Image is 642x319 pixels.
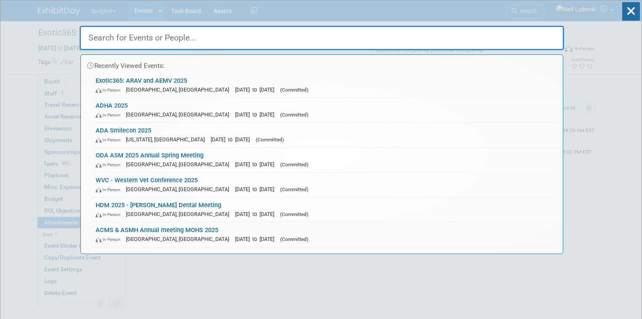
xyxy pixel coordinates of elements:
input: Search for Events or People... [80,26,564,50]
div: Recently Viewed Events: [85,55,559,73]
a: ACMS & ASMH Annual meeting MOHS 2025 In-Person [GEOGRAPHIC_DATA], [GEOGRAPHIC_DATA] [DATE] to [DA... [91,222,559,247]
a: ADA Smilecon 2025 In-Person [US_STATE], [GEOGRAPHIC_DATA] [DATE] to [DATE] (Committed) [91,123,559,147]
span: [DATE] to [DATE] [235,186,278,192]
a: ODA ASM 2025 Annual Spring Meeting In-Person [GEOGRAPHIC_DATA], [GEOGRAPHIC_DATA] [DATE] to [DATE... [91,148,559,172]
span: (Committed) [280,112,308,118]
span: [DATE] to [DATE] [235,211,278,217]
span: In-Person [96,112,124,118]
span: [DATE] to [DATE] [211,136,254,143]
span: In-Person [96,212,124,217]
span: [GEOGRAPHIC_DATA], [GEOGRAPHIC_DATA] [126,236,233,242]
span: [GEOGRAPHIC_DATA], [GEOGRAPHIC_DATA] [126,111,233,118]
span: [GEOGRAPHIC_DATA], [GEOGRAPHIC_DATA] [126,87,233,93]
span: (Committed) [280,236,308,242]
span: In-Person [96,187,124,192]
span: [US_STATE], [GEOGRAPHIC_DATA] [126,136,209,143]
span: (Committed) [280,87,308,93]
span: [GEOGRAPHIC_DATA], [GEOGRAPHIC_DATA] [126,161,233,168]
span: In-Person [96,137,124,143]
span: [DATE] to [DATE] [235,161,278,168]
a: ADHA 2025 In-Person [GEOGRAPHIC_DATA], [GEOGRAPHIC_DATA] [DATE] to [DATE] (Committed) [91,98,559,122]
span: [GEOGRAPHIC_DATA], [GEOGRAPHIC_DATA] [126,186,233,192]
span: (Committed) [280,162,308,168]
span: [GEOGRAPHIC_DATA], [GEOGRAPHIC_DATA] [126,211,233,217]
a: HDM 2025 - [PERSON_NAME] Dental Meeting In-Person [GEOGRAPHIC_DATA], [GEOGRAPHIC_DATA] [DATE] to ... [91,197,559,222]
span: In-Person [96,237,124,242]
span: (Committed) [280,211,308,217]
span: [DATE] to [DATE] [235,236,278,242]
span: (Committed) [280,187,308,192]
span: [DATE] to [DATE] [235,87,278,93]
span: [DATE] to [DATE] [235,111,278,118]
span: In-Person [96,87,124,93]
span: In-Person [96,162,124,168]
a: Exotic365: ARAV and AEMV 2025 In-Person [GEOGRAPHIC_DATA], [GEOGRAPHIC_DATA] [DATE] to [DATE] (Co... [91,73,559,97]
span: (Committed) [256,137,284,143]
a: WVC - Western Vet Conference 2025 In-Person [GEOGRAPHIC_DATA], [GEOGRAPHIC_DATA] [DATE] to [DATE]... [91,173,559,197]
